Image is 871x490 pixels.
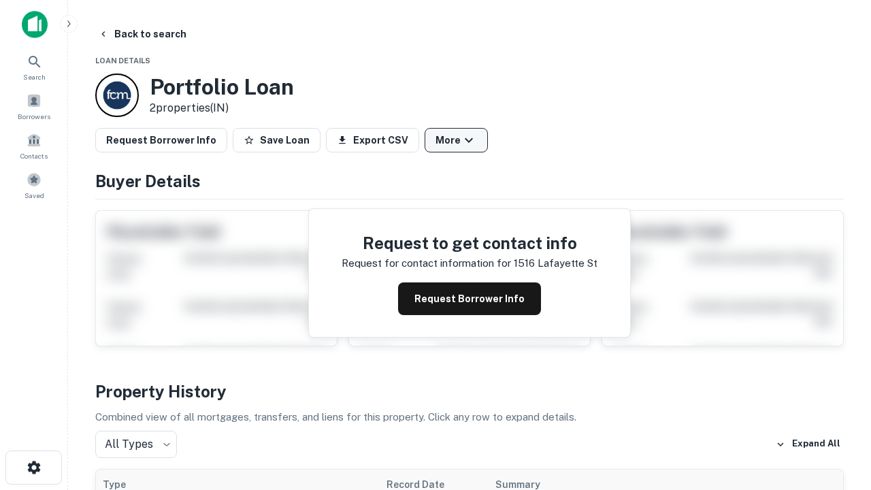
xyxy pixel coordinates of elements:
button: Back to search [93,22,192,46]
a: Search [4,48,64,85]
button: Request Borrower Info [398,282,541,315]
button: Export CSV [326,128,419,152]
h4: Buyer Details [95,169,844,193]
span: Loan Details [95,56,150,65]
button: Expand All [772,434,844,455]
a: Borrowers [4,88,64,125]
h4: Property History [95,379,844,404]
p: Combined view of all mortgages, transfers, and liens for this property. Click any row to expand d... [95,409,844,425]
h3: Portfolio Loan [150,74,294,100]
button: Request Borrower Info [95,128,227,152]
h4: Request to get contact info [342,231,597,255]
div: All Types [95,431,177,458]
img: capitalize-icon.png [22,11,48,38]
p: Request for contact information for [342,255,511,272]
span: Borrowers [18,111,50,122]
p: 1516 lafayette st [514,255,597,272]
button: More [425,128,488,152]
button: Save Loan [233,128,321,152]
span: Search [23,71,46,82]
span: Saved [24,190,44,201]
a: Saved [4,167,64,203]
a: Contacts [4,127,64,164]
p: 2 properties (IN) [150,100,294,116]
span: Contacts [20,150,48,161]
iframe: Chat Widget [803,338,871,403]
